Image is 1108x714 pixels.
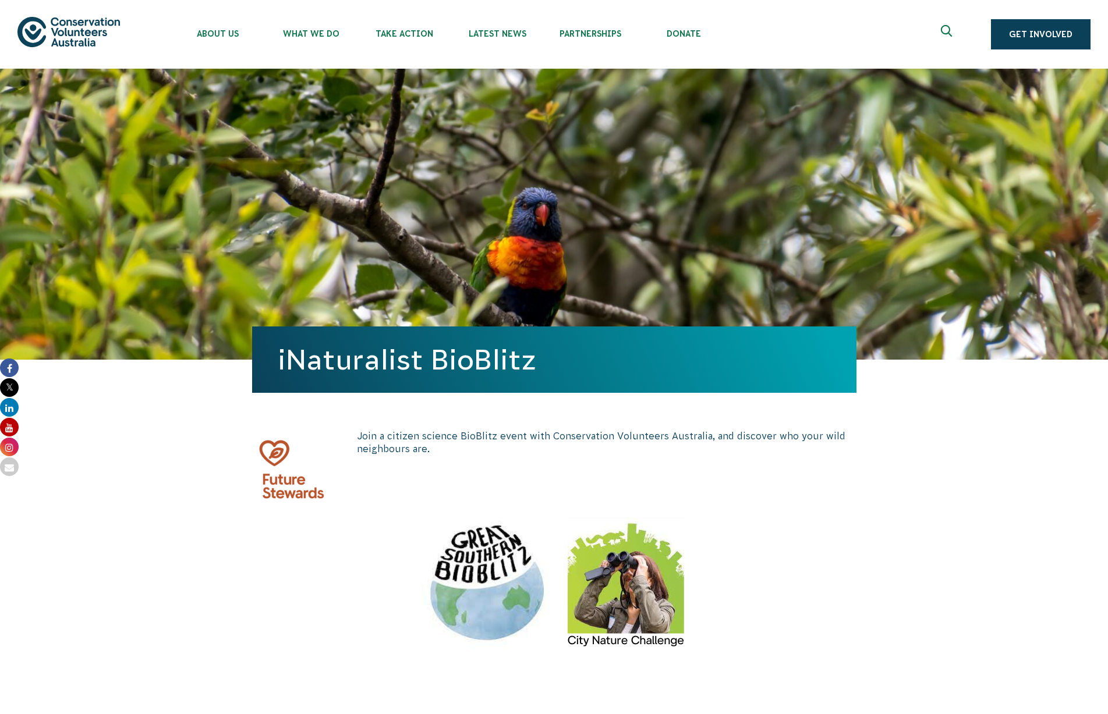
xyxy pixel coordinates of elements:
[264,29,357,38] span: What We Do
[252,429,332,509] img: Future Stewards
[278,344,831,375] h1: iNaturalist BioBlitz
[357,29,451,38] span: Take Action
[941,25,955,44] span: Expand search box
[17,17,120,47] img: logo.svg
[544,29,637,38] span: Partnerships
[934,20,962,48] button: Expand search box Close search box
[991,19,1091,49] a: Get Involved
[637,29,730,38] span: Donate
[171,29,264,38] span: About Us
[451,29,544,38] span: Latest News
[357,429,856,456] p: Join a citizen science BioBlitz event with Conservation Volunteers Australia, and discover who yo...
